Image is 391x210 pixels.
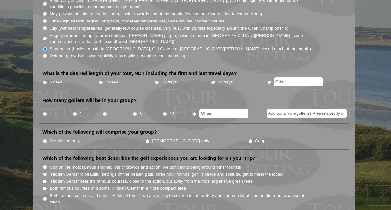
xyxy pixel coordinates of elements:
label: [DEMOGRAPHIC_DATA] only [152,138,209,144]
label: Which of the following will comprise your group? [42,129,157,135]
label: Which of the following best describes the golf experiences you are looking for on your trip? [42,155,255,161]
input: Other [199,109,248,118]
label: Couples [255,138,271,144]
label: June (high season begins, long days, moderate temperatures, generally few course closures) [50,18,226,24]
label: 4 [109,111,112,117]
label: Both famous courses and some "Hidden Gems" in a more compact area [50,185,186,192]
label: 7 days [106,79,118,85]
label: 1 [50,111,52,117]
label: July (warmest temperatures, generally few course closures, very busy with tourists especially aro... [50,25,288,32]
label: September (busiest month in [GEOGRAPHIC_DATA], Old Course at [GEOGRAPHIC_DATA][PERSON_NAME] close... [50,46,311,52]
label: 14 days [218,79,233,85]
label: 2 [80,111,82,117]
label: 8 [139,111,142,117]
label: 10 days [162,79,177,85]
label: Golf on the most famous shrines, lots of crowds and action, we don't mind being around other tour... [50,164,241,171]
label: How many golfers will be in your group? [42,97,137,104]
label: What is the desired length of your tour, NOT including the first and last travel days? [42,70,237,77]
label: 5 days [50,79,62,85]
label: October (crowds dissipate quickly, less daylight, weather cool and crisp) [50,53,185,59]
label: Both famous courses and some "Hidden Gems," we are willing to cover a lot of territory and spend ... [50,192,311,205]
label: 12 [169,111,174,117]
label: August (warmest temperatures continue, [PERSON_NAME] purple, busiest month in [GEOGRAPHIC_DATA][P... [50,32,311,45]
label: "Hidden Gems" near the famous courses, close to the action, but away from the most expensive gree... [50,178,252,185]
label: "Hidden Gems" in beautiful settings off the beaten path, three hour rounds, golf in peace and sol... [50,171,283,178]
input: Other [274,77,323,86]
label: May (always popular, gorse in bloom, busier towards end of the month, few course closures due to ... [50,11,262,17]
label: Gentlemen only [50,138,80,144]
input: Additional non-golfers? Please specify # [267,109,347,118]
